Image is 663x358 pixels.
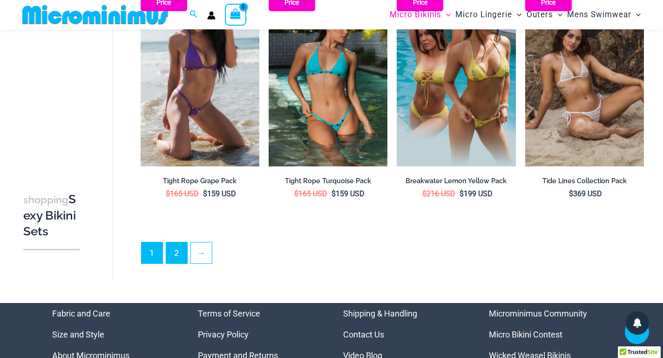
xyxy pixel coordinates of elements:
[343,309,417,318] a: Shipping & Handling
[524,3,565,27] a: OutersMenu ToggleMenu Toggle
[269,177,387,189] a: Tight Rope Turquoise Pack
[198,330,249,339] a: Privacy Policy
[460,189,464,198] span: $
[397,177,515,189] a: Breakwater Lemon Yellow Pack
[397,177,515,186] h2: Breakwater Lemon Yellow Pack
[386,1,644,28] nav: Site Navigation
[441,3,451,27] span: Menu Toggle
[52,309,110,318] a: Fabric and Care
[23,192,80,240] h3: Sexy Bikini Sets
[422,189,455,198] bdi: 216 USD
[569,189,573,198] span: $
[631,3,641,27] span: Menu Toggle
[525,177,644,189] a: Tide Lines Collection Pack
[142,242,162,263] span: Page 1
[489,309,587,318] a: Microminimus Community
[387,3,453,27] a: Micro BikinisMenu ToggleMenu Toggle
[527,3,553,27] span: Outers
[343,330,384,339] a: Contact Us
[19,4,172,25] img: MM SHOP LOGO FLAT
[166,189,199,198] bdi: 165 USD
[189,9,198,21] a: Search icon link
[207,11,216,20] a: Account icon link
[191,242,212,263] a: →
[166,189,170,198] span: $
[455,3,512,27] span: Micro Lingerie
[460,189,493,198] bdi: 199 USD
[225,4,246,25] a: View Shopping Cart, empty
[567,3,631,27] span: Mens Swimwear
[331,189,365,198] bdi: 159 USD
[422,189,426,198] span: $
[52,330,104,339] a: Size and Style
[198,309,260,318] a: Terms of Service
[331,189,336,198] span: $
[390,3,441,27] span: Micro Bikinis
[203,189,236,198] bdi: 159 USD
[166,242,187,263] a: Page 2
[141,242,644,269] nav: Product Pagination
[203,189,207,198] span: $
[525,177,644,186] h2: Tide Lines Collection Pack
[453,3,524,27] a: Micro LingerieMenu ToggleMenu Toggle
[269,177,387,186] h2: Tight Rope Turquoise Pack
[569,189,602,198] bdi: 369 USD
[141,177,259,189] a: Tight Rope Grape Pack
[294,189,327,198] bdi: 165 USD
[489,330,562,339] a: Micro Bikini Contest
[512,3,521,27] span: Menu Toggle
[294,189,298,198] span: $
[23,194,68,206] span: shopping
[141,177,259,186] h2: Tight Rope Grape Pack
[553,3,562,27] span: Menu Toggle
[565,3,643,27] a: Mens SwimwearMenu ToggleMenu Toggle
